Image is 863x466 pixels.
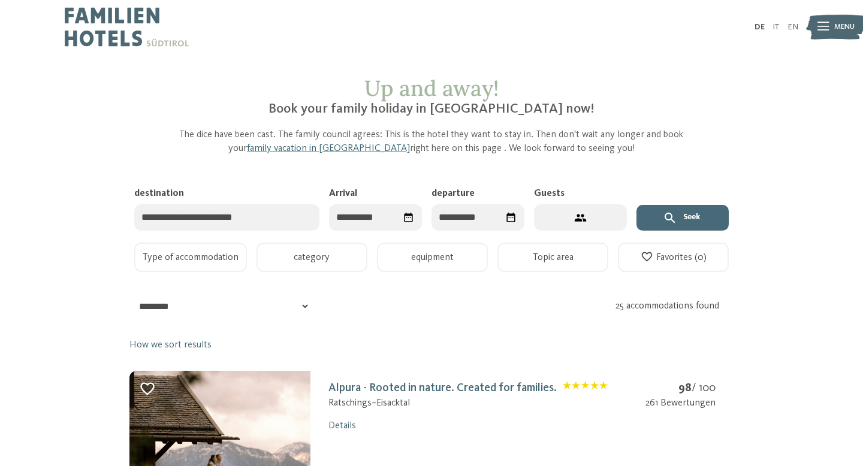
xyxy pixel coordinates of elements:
[497,243,608,272] button: Topic area
[501,207,521,227] div: Select date
[636,205,729,231] button: Seek
[534,204,627,231] button: 2 guests – 1 room
[139,380,156,398] div: Zu Favoriten hinzufügen
[834,23,855,31] font: menu
[431,189,475,198] font: departure
[247,144,410,153] a: family vacation in [GEOGRAPHIC_DATA]
[377,243,488,272] button: equipment
[329,189,357,198] font: Arrival
[615,301,719,311] font: 25 accommodations found
[143,253,239,262] font: Type of accommodation
[134,243,247,272] button: Type of accommodation
[129,338,212,352] a: How we sort results
[618,243,729,272] button: Favorites (0)
[645,380,716,397] div: / 100
[656,253,707,262] font: Favorites (0)
[364,74,499,102] font: Up and away!
[645,397,716,410] div: 261 Bewertungen
[399,207,418,227] div: Select date
[574,211,587,224] svg: 2 guests – 1 room
[328,382,607,394] a: Alpura - Rooted in nature. Created for families.Klassifizierung: 5 Sterne
[787,23,798,31] a: EN
[268,102,595,116] font: Book your family holiday in [GEOGRAPHIC_DATA] now!
[533,253,574,262] font: Topic area
[134,189,184,198] font: destination
[294,253,330,262] font: category
[179,130,683,153] font: The dice have been cast. The family council agrees: This is the hotel they want to stay in. Then ...
[534,189,565,198] font: Guests
[755,23,765,31] a: DE
[328,397,607,410] div: Ratschings – Eisacktal
[411,253,454,262] font: equipment
[129,340,212,350] font: How we sort results
[678,382,692,394] strong: 98
[683,213,700,221] font: Seek
[328,421,356,431] a: Details
[773,23,779,31] a: IT
[257,243,367,272] button: category
[410,144,635,153] font: right here on this page . We look forward to seeing you!
[563,381,608,396] span: Klassifizierung: 5 Sterne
